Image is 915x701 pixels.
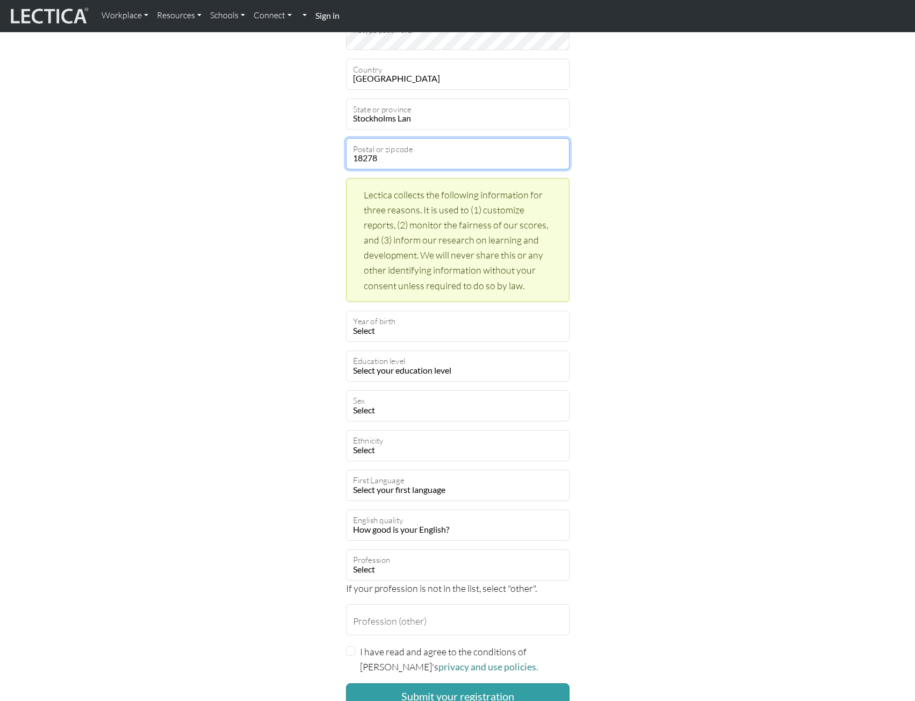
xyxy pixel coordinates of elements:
[315,10,340,20] strong: Sign in
[438,661,538,673] a: privacy and use policies.
[249,4,296,27] a: Connect
[360,644,570,675] label: I have read and agree to the conditions of [PERSON_NAME]'s
[8,6,89,26] img: lecticalive
[206,4,249,27] a: Schools
[346,582,537,594] span: If your profession is not in the list, select "other".
[97,4,153,27] a: Workplace
[346,604,570,635] input: Profession (other)
[153,4,206,27] a: Resources
[311,4,344,27] a: Sign in
[346,138,570,169] input: Postal or zip code
[346,178,570,302] div: Lectica collects the following information for three reasons. It is used to (1) customize reports...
